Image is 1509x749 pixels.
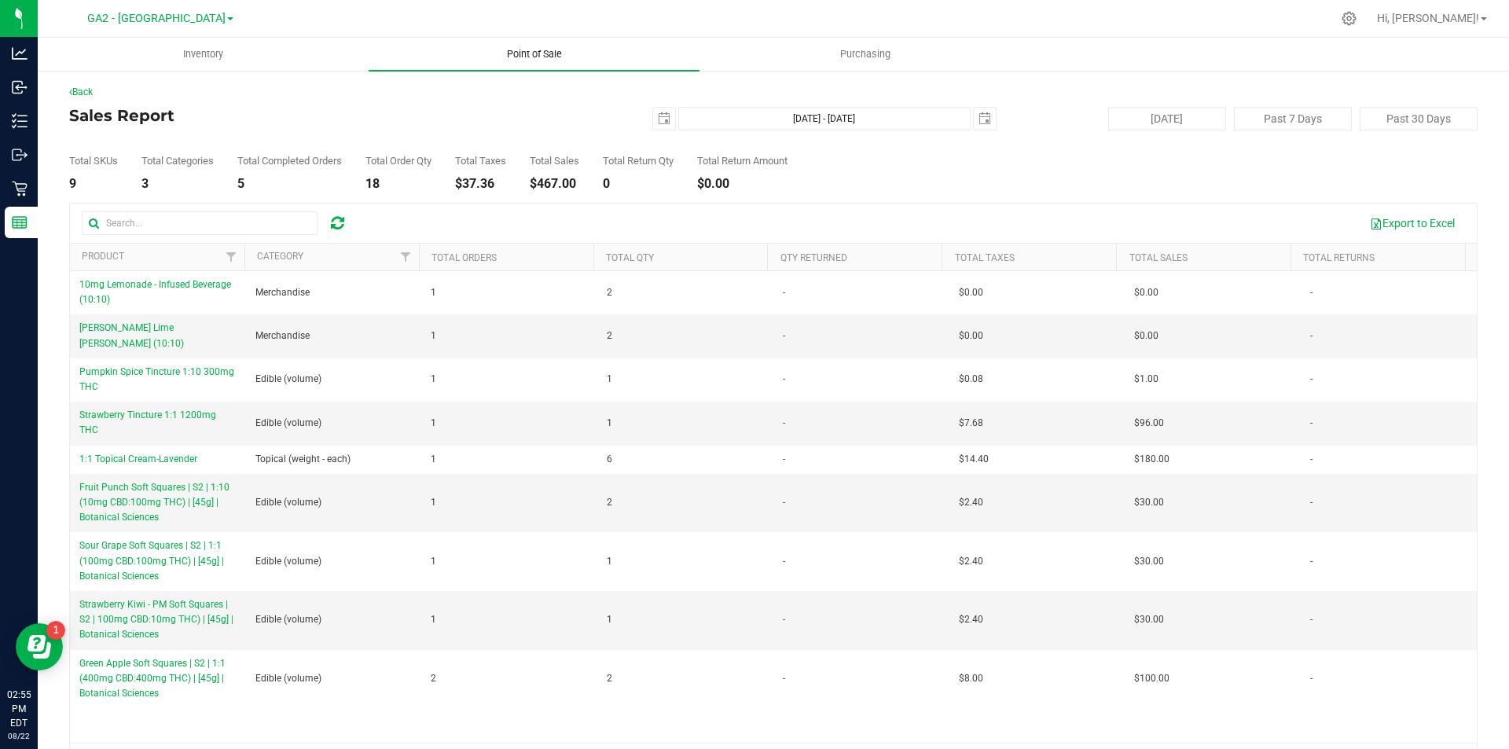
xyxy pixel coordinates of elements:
[12,46,28,61] inline-svg: Analytics
[365,178,431,190] div: 18
[783,329,785,343] span: -
[1134,452,1169,467] span: $180.00
[783,285,785,300] span: -
[431,285,436,300] span: 1
[7,688,31,730] p: 02:55 PM EDT
[819,47,912,61] span: Purchasing
[653,108,675,130] span: select
[607,329,612,343] span: 2
[1310,416,1313,431] span: -
[79,540,224,581] span: Sour Grape Soft Squares | S2 | 1:1 (100mg CBD:100mg THC) | [45g] | Botanical Sciences
[431,554,436,569] span: 1
[12,79,28,95] inline-svg: Inbound
[237,156,342,166] div: Total Completed Orders
[255,495,321,510] span: Edible (volume)
[431,329,436,343] span: 1
[1310,329,1313,343] span: -
[255,372,321,387] span: Edible (volume)
[697,178,788,190] div: $0.00
[365,156,431,166] div: Total Order Qty
[607,554,612,569] span: 1
[255,554,321,569] span: Edible (volume)
[79,322,184,348] span: [PERSON_NAME] Lime [PERSON_NAME] (10:10)
[369,38,699,71] a: Point of Sale
[1360,210,1465,237] button: Export to Excel
[69,107,538,124] h4: Sales Report
[218,244,244,270] a: Filter
[79,658,226,699] span: Green Apple Soft Squares | S2 | 1:1 (400mg CBD:400mg THC) | [45g] | Botanical Sciences
[1134,671,1169,686] span: $100.00
[783,416,785,431] span: -
[255,612,321,627] span: Edible (volume)
[959,452,989,467] span: $14.40
[697,156,788,166] div: Total Return Amount
[162,47,244,61] span: Inventory
[607,372,612,387] span: 1
[1310,372,1313,387] span: -
[603,156,674,166] div: Total Return Qty
[431,416,436,431] span: 1
[1377,12,1479,24] span: Hi, [PERSON_NAME]!
[79,409,216,435] span: Strawberry Tincture 1:1 1200mg THC
[1310,554,1313,569] span: -
[431,372,436,387] span: 1
[431,452,436,467] span: 1
[69,156,118,166] div: Total SKUs
[255,416,321,431] span: Edible (volume)
[141,178,214,190] div: 3
[974,108,996,130] span: select
[783,372,785,387] span: -
[783,671,785,686] span: -
[255,671,321,686] span: Edible (volume)
[431,612,436,627] span: 1
[607,416,612,431] span: 1
[783,495,785,510] span: -
[1234,107,1352,130] button: Past 7 Days
[79,599,233,640] span: Strawberry Kiwi - PM Soft Squares | S2 | 100mg CBD:10mg THC) | [45g] | Botanical Sciences
[1310,612,1313,627] span: -
[1360,107,1478,130] button: Past 30 Days
[607,495,612,510] span: 2
[257,251,303,262] a: Category
[431,495,436,510] span: 1
[603,178,674,190] div: 0
[607,452,612,467] span: 6
[1134,495,1164,510] span: $30.00
[607,612,612,627] span: 1
[79,482,229,523] span: Fruit Punch Soft Squares | S2 | 1:10 (10mg CBD:100mg THC) | [45g] | Botanical Sciences
[87,12,226,25] span: GA2 - [GEOGRAPHIC_DATA]
[12,181,28,196] inline-svg: Retail
[1129,252,1188,263] a: Total Sales
[431,252,497,263] a: Total Orders
[7,730,31,742] p: 08/22
[79,279,231,305] span: 10mg Lemonade - Infused Beverage (10:10)
[1134,329,1158,343] span: $0.00
[12,215,28,230] inline-svg: Reports
[1339,11,1359,26] div: Manage settings
[959,554,983,569] span: $2.40
[255,329,310,343] span: Merchandise
[959,372,983,387] span: $0.08
[12,113,28,129] inline-svg: Inventory
[1134,612,1164,627] span: $30.00
[1310,285,1313,300] span: -
[1310,452,1313,467] span: -
[1134,285,1158,300] span: $0.00
[486,47,583,61] span: Point of Sale
[959,495,983,510] span: $2.40
[530,156,579,166] div: Total Sales
[393,244,419,270] a: Filter
[530,178,579,190] div: $467.00
[1134,554,1164,569] span: $30.00
[12,147,28,163] inline-svg: Outbound
[1134,416,1164,431] span: $96.00
[955,252,1015,263] a: Total Taxes
[255,285,310,300] span: Merchandise
[79,453,197,464] span: 1:1 Topical Cream-Lavender
[783,554,785,569] span: -
[82,211,318,235] input: Search...
[16,623,63,670] iframe: Resource center
[141,156,214,166] div: Total Categories
[1134,372,1158,387] span: $1.00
